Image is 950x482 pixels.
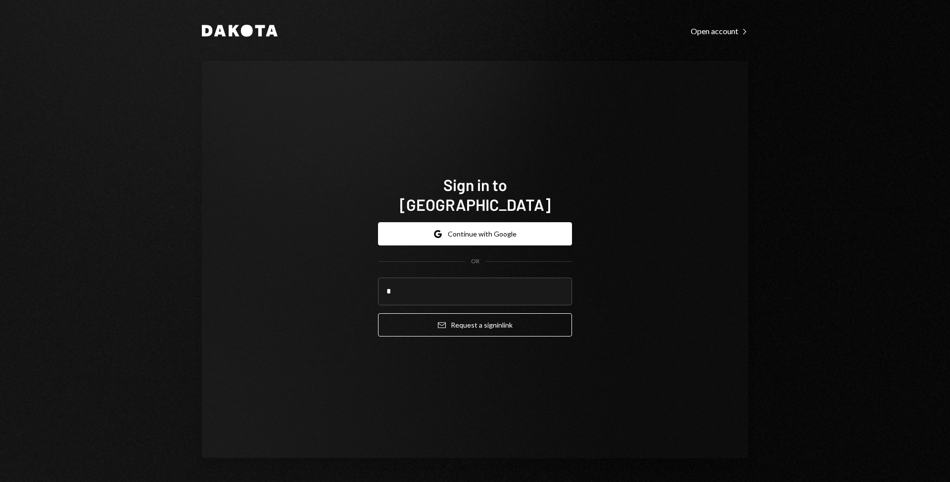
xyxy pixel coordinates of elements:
button: Request a signinlink [378,313,572,337]
button: Continue with Google [378,222,572,245]
div: OR [471,257,479,266]
div: Open account [691,26,748,36]
a: Open account [691,25,748,36]
h1: Sign in to [GEOGRAPHIC_DATA] [378,175,572,214]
